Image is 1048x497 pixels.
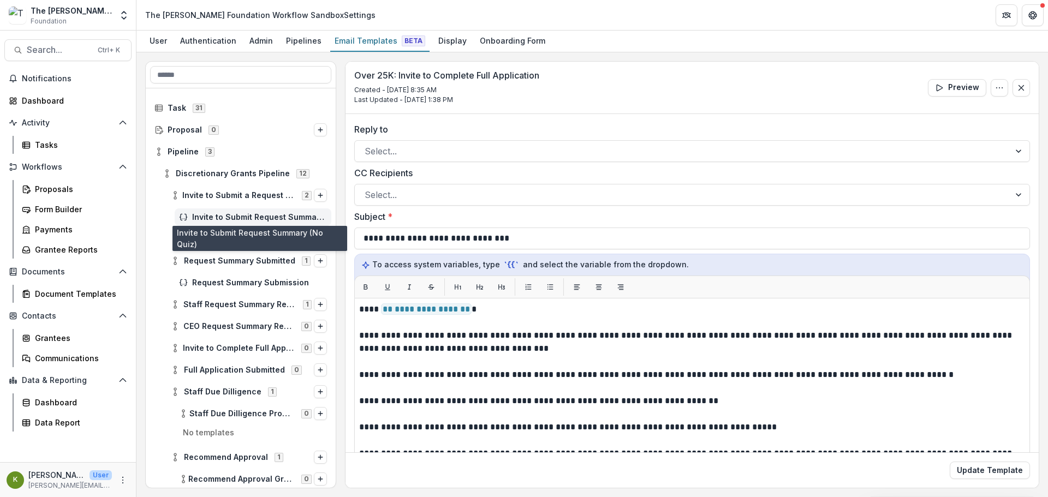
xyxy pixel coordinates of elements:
[184,366,285,375] span: Full Application Submitted
[183,344,295,353] span: Invite to Complete Full Application
[96,44,122,56] div: Ctrl + K
[166,448,331,466] div: Recommend Approval1Options
[314,123,327,136] button: Options
[145,9,376,21] div: The [PERSON_NAME] Foundation Workflow Sandbox Settings
[166,318,331,335] div: CEO Request Summary Review0Options
[22,95,123,106] div: Dashboard
[35,244,123,255] div: Grantee Reports
[493,278,510,296] button: H3
[17,241,132,259] a: Grantee Reports
[314,407,327,420] button: Options
[314,363,327,376] button: Options
[35,288,123,300] div: Document Templates
[402,35,425,46] span: Beta
[4,114,132,131] button: Open Activity
[301,409,312,418] span: 0
[314,320,327,333] button: Options
[314,472,327,486] button: Options
[17,329,132,347] a: Grantees
[471,278,489,296] button: H2
[145,33,171,49] div: User
[193,104,205,112] span: 31
[17,200,132,218] a: Form Builder
[150,99,331,117] div: Task31
[183,300,296,309] span: Staff Request Summary Review
[354,70,539,81] h3: Over 25K: Invite to Complete Full Application
[357,278,374,296] button: Bold
[192,213,327,222] span: Invite to Submit Request Summary (No Quiz)
[1013,79,1030,97] button: Close
[303,300,312,309] span: 1
[541,278,559,296] button: List
[166,296,331,313] div: Staff Request Summary Review1Options
[166,383,331,400] div: Staff Due Dilligence1Options
[361,259,1023,271] p: To access system variables, type and select the variable from the dropdown.
[116,4,132,26] button: Open entity switcher
[314,189,327,202] button: Options
[4,92,132,110] a: Dashboard
[17,349,132,367] a: Communications
[434,33,471,49] div: Display
[158,165,331,182] div: Discretionary Grants Pipeline12
[141,7,380,23] nav: breadcrumb
[17,393,132,411] a: Dashboard
[17,285,132,303] a: Document Templates
[175,405,331,422] div: Staff Due Dilligence Programs Review0Options
[209,125,219,134] span: 0
[379,278,396,296] button: Underline
[22,376,114,385] span: Data & Reporting
[35,397,123,408] div: Dashboard
[354,166,1023,179] label: CC Recipients
[183,322,295,331] span: CEO Request Summary Review
[434,31,471,52] a: Display
[22,163,114,172] span: Workflows
[168,104,186,113] span: Task
[422,278,440,296] button: Strikethrough
[4,307,132,325] button: Open Contacts
[27,45,91,55] span: Search...
[35,183,123,195] div: Proposals
[166,361,331,379] div: Full Application Submitted0Options
[354,123,1023,136] label: Reply to
[314,298,327,311] button: Options
[184,256,295,266] span: Request Summary Submitted
[35,224,123,235] div: Payments
[301,475,312,483] span: 0
[205,147,215,156] span: 3
[168,147,199,157] span: Pipeline
[116,474,129,487] button: More
[475,33,550,49] div: Onboarding Form
[291,366,302,374] span: 0
[175,230,331,248] div: Default Invite After Eligibility Quiz
[184,387,261,397] span: Staff Due Dilligence
[282,31,326,52] a: Pipelines
[22,118,114,128] span: Activity
[176,33,241,49] div: Authentication
[184,453,268,462] span: Recommend Approval
[22,74,127,83] span: Notifications
[166,252,331,270] div: Request Summary Submitted1Options
[192,278,327,288] span: Request Summary Submission
[4,70,132,87] button: Notifications
[17,180,132,198] a: Proposals
[90,470,112,480] p: User
[520,278,537,296] button: List
[928,79,986,97] button: Preview
[996,4,1017,26] button: Partners
[245,31,277,52] a: Admin
[176,31,241,52] a: Authentication
[354,95,539,105] p: Last Updated - [DATE] 1:38 PM
[150,121,331,139] div: Proposal0Options
[245,33,277,49] div: Admin
[192,235,327,244] span: Default Invite After Eligibility Quiz
[175,274,331,291] div: Request Summary Submission
[182,191,295,200] span: Invite to Submit a Request Summary
[17,414,132,432] a: Data Report
[189,409,295,418] span: Staff Due Dilligence Programs Review
[35,417,123,428] div: Data Report
[590,278,608,296] button: Align center
[354,210,1023,223] label: Subject
[502,259,521,271] code: `{{`
[1022,4,1044,26] button: Get Help
[275,453,283,462] span: 1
